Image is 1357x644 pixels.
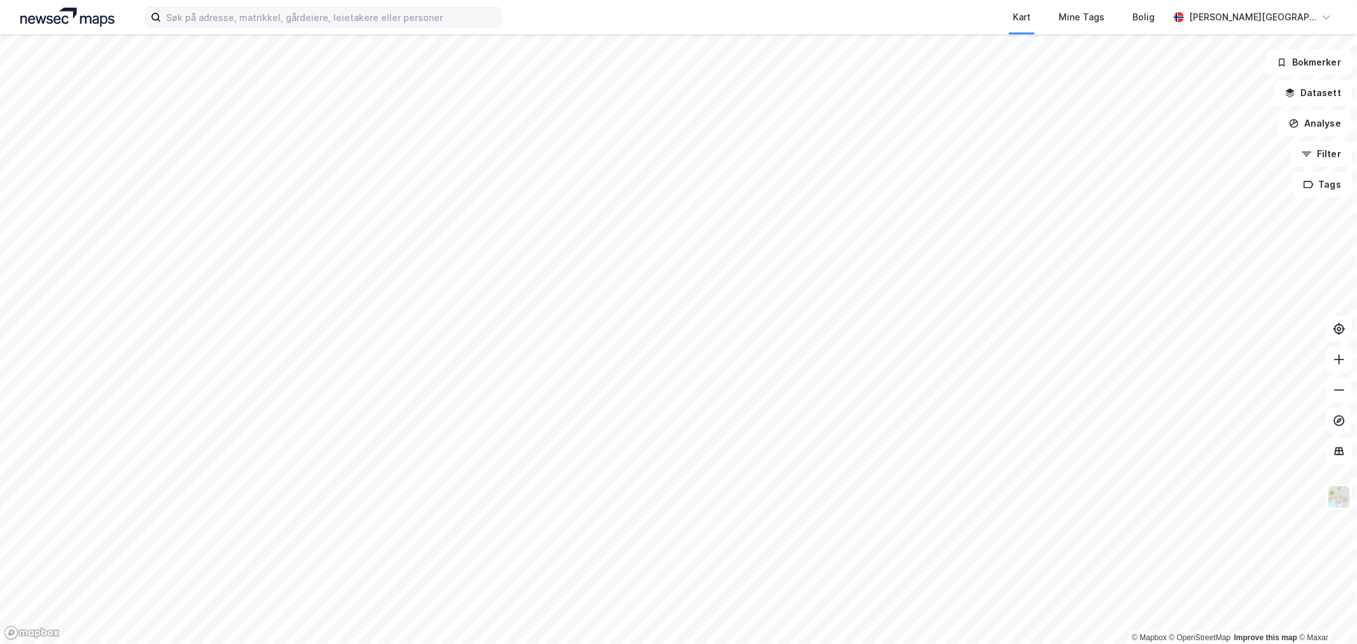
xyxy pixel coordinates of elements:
[161,8,501,27] input: Søk på adresse, matrikkel, gårdeiere, leietakere eller personer
[1132,10,1155,25] div: Bolig
[1189,10,1316,25] div: [PERSON_NAME][GEOGRAPHIC_DATA]
[1013,10,1031,25] div: Kart
[20,8,115,27] img: logo.a4113a55bc3d86da70a041830d287a7e.svg
[1059,10,1104,25] div: Mine Tags
[1293,583,1357,644] iframe: Chat Widget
